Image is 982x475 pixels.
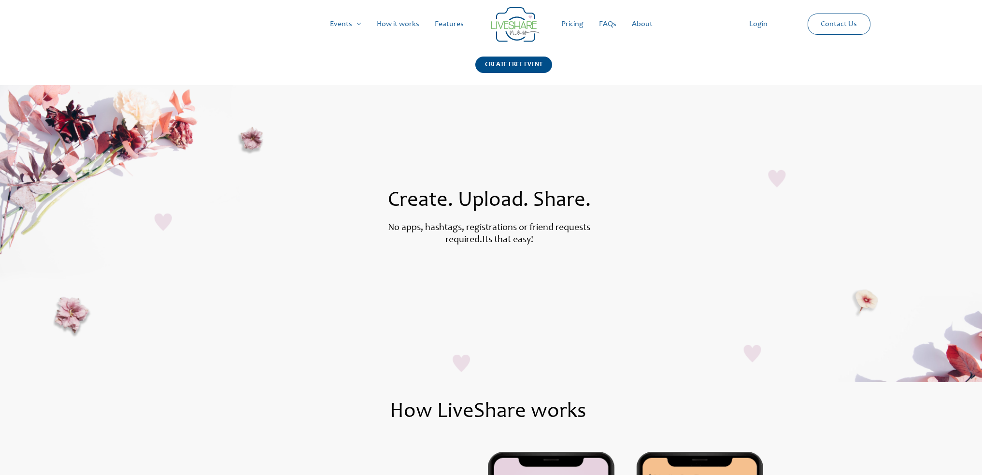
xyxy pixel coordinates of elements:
a: Contact Us [813,14,865,34]
a: FAQs [591,9,624,40]
a: About [624,9,660,40]
a: How it works [369,9,427,40]
img: LiveShare logo - Capture & Share Event Memories [491,7,540,42]
a: Pricing [554,9,591,40]
h1: How LiveShare works [103,402,872,423]
nav: Site Navigation [17,9,965,40]
a: Events [322,9,369,40]
span: Create. Upload. Share. [388,190,591,212]
a: Features [427,9,471,40]
a: Login [741,9,775,40]
label: No apps, hashtags, registrations or friend requests required. [388,223,590,245]
a: CREATE FREE EVENT [475,57,552,85]
label: Its that easy! [482,235,533,245]
div: CREATE FREE EVENT [475,57,552,73]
